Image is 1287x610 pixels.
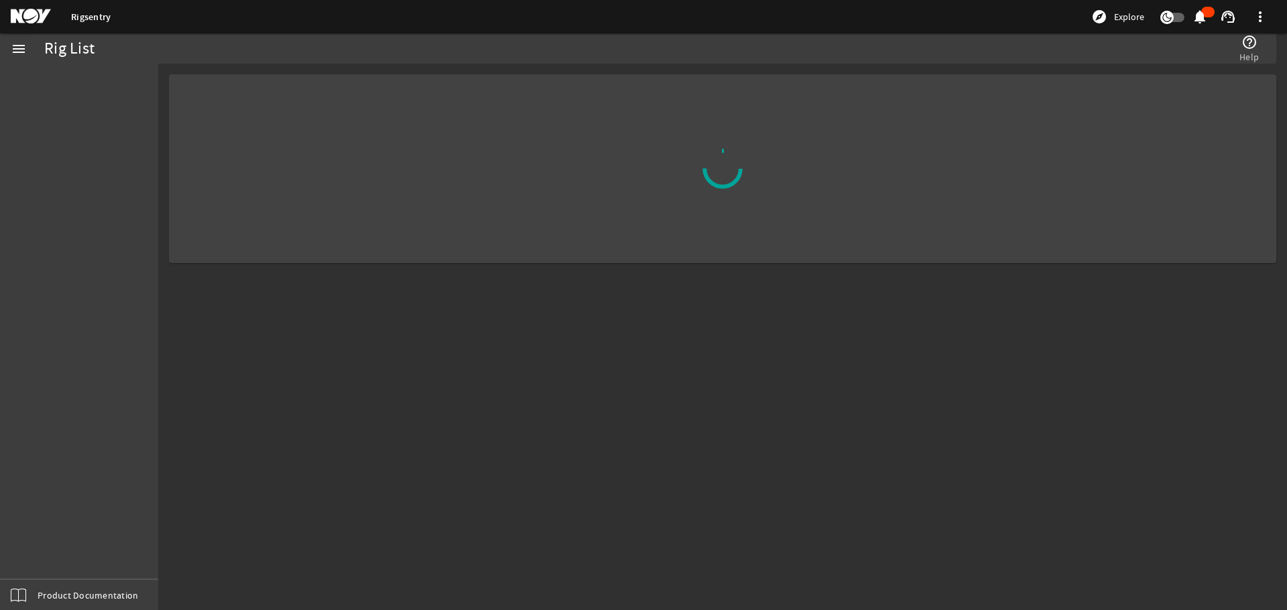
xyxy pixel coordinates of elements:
mat-icon: help_outline [1241,34,1258,50]
button: Explore [1086,6,1150,27]
span: Explore [1114,10,1144,23]
mat-icon: menu [11,41,27,57]
mat-icon: explore [1091,9,1107,25]
span: Product Documentation [38,589,138,602]
mat-icon: support_agent [1220,9,1236,25]
div: Rig List [44,42,95,56]
mat-icon: notifications [1192,9,1208,25]
span: Help [1239,50,1259,64]
button: more_vert [1244,1,1276,33]
a: Rigsentry [71,11,111,23]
